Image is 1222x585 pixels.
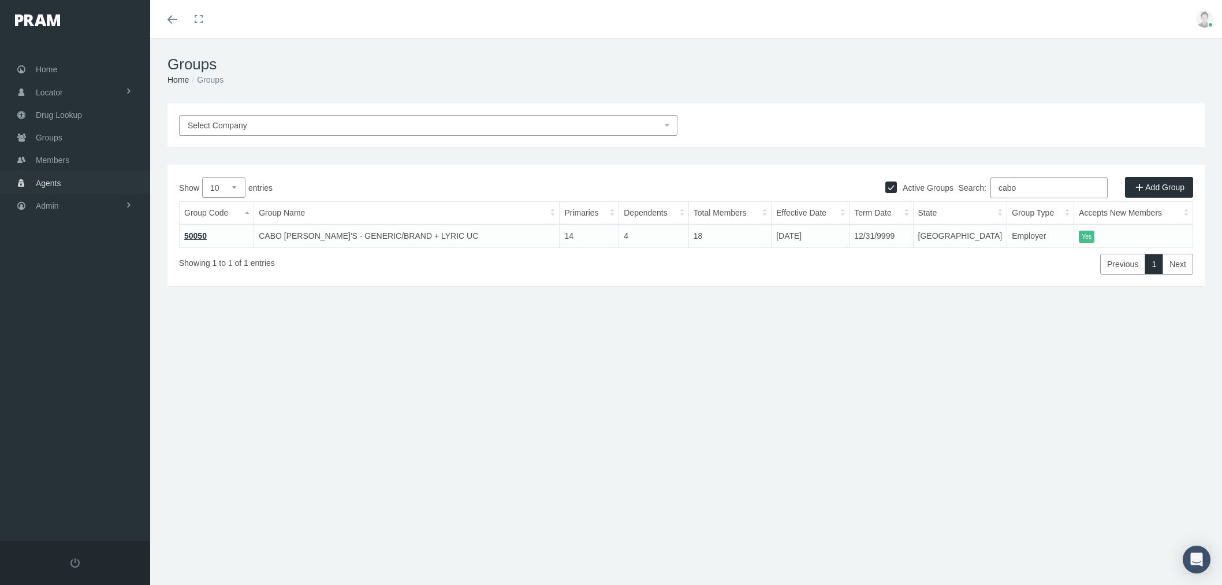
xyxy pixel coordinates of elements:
[619,202,689,225] th: Dependents: activate to sort column ascending
[850,202,913,225] th: Term Date: activate to sort column ascending
[560,224,619,247] td: 14
[36,195,59,217] span: Admin
[990,177,1108,198] input: Search:
[772,224,850,247] td: [DATE]
[184,231,207,240] a: 50050
[167,55,1205,73] h1: Groups
[254,202,560,225] th: Group Name: activate to sort column ascending
[189,73,223,86] li: Groups
[897,182,953,194] label: Active Groups
[913,224,1007,247] td: [GEOGRAPHIC_DATA]
[1125,177,1193,198] a: Add Group
[36,149,69,171] span: Members
[913,202,1007,225] th: State: activate to sort column ascending
[1163,254,1193,275] a: Next
[688,202,771,225] th: Total Members: activate to sort column ascending
[1007,224,1074,247] td: Employer
[619,224,689,247] td: 4
[254,224,560,247] td: CABO [PERSON_NAME]'S - GENERIC/BRAND + LYRIC UC
[1100,254,1145,275] a: Previous
[36,58,57,80] span: Home
[15,14,60,26] img: PRAM_20_x_78.png
[850,224,913,247] td: 12/31/9999
[1007,202,1074,225] th: Group Type: activate to sort column ascending
[188,121,247,130] span: Select Company
[1079,231,1094,243] itemstyle: Yes
[180,202,254,225] th: Group Code: activate to sort column descending
[560,202,619,225] th: Primaries: activate to sort column ascending
[202,177,245,198] select: Showentries
[688,224,771,247] td: 18
[36,172,61,194] span: Agents
[179,177,686,198] label: Show entries
[36,127,62,149] span: Groups
[1196,10,1213,28] img: user-placeholder.jpg
[167,75,189,84] a: Home
[1074,202,1193,225] th: Accepts New Members: activate to sort column ascending
[959,177,1108,198] label: Search:
[772,202,850,225] th: Effective Date: activate to sort column ascending
[36,104,82,126] span: Drug Lookup
[1183,546,1210,573] div: Open Intercom Messenger
[36,82,63,103] span: Locator
[1145,254,1163,275] a: 1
